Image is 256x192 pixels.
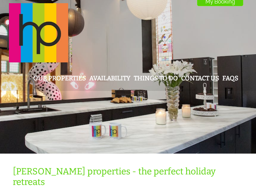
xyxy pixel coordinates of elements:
a: Our Properties [33,75,86,82]
a: Things To Do [134,75,178,82]
a: Availability [89,75,131,82]
img: Halula Properties [9,3,68,62]
a: FAQs [222,75,238,82]
a: Contact Us [181,75,219,82]
h1: [PERSON_NAME] properties - the perfect holiday retreats [13,166,236,187]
